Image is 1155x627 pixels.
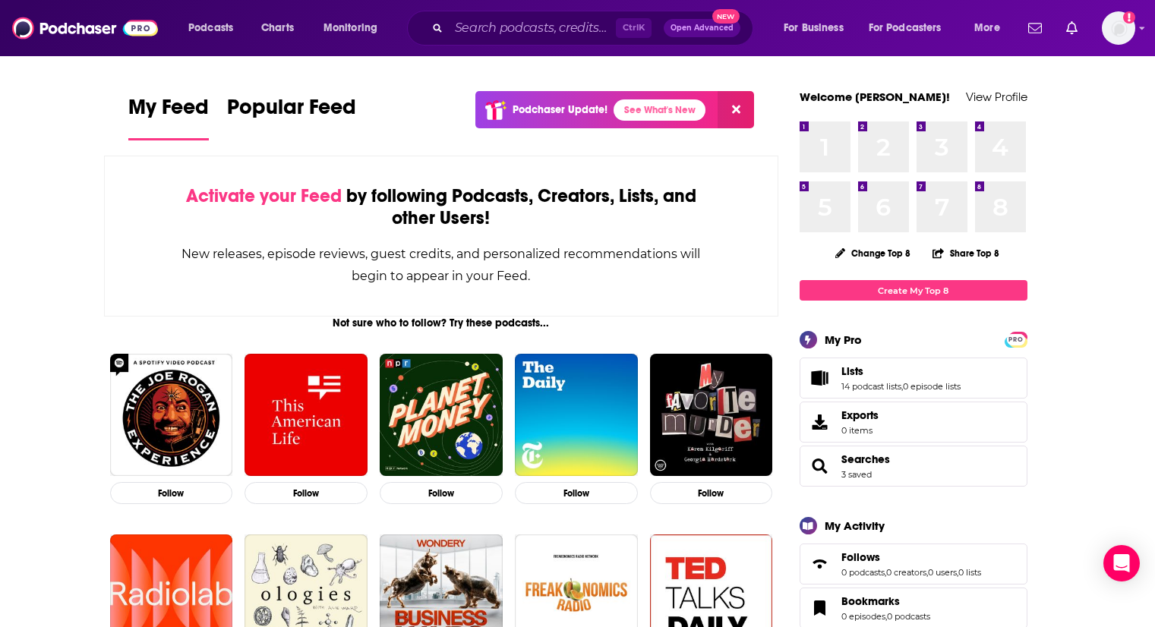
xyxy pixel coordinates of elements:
[104,317,779,329] div: Not sure who to follow? Try these podcasts...
[323,17,377,39] span: Monitoring
[869,17,942,39] span: For Podcasters
[671,24,734,32] span: Open Advanced
[1102,11,1135,45] span: Logged in as Lydia_Gustafson
[932,238,1000,268] button: Share Top 8
[841,408,879,422] span: Exports
[1102,11,1135,45] img: User Profile
[181,185,702,229] div: by following Podcasts, Creators, Lists, and other Users!
[245,482,368,504] button: Follow
[841,364,961,378] a: Lists
[800,446,1027,487] span: Searches
[800,280,1027,301] a: Create My Top 8
[1007,334,1025,345] span: PRO
[841,425,879,436] span: 0 items
[800,358,1027,399] span: Lists
[1102,11,1135,45] button: Show profile menu
[841,594,930,608] a: Bookmarks
[825,332,862,347] div: My Pro
[805,367,835,389] a: Lists
[928,567,957,578] a: 0 users
[773,16,863,40] button: open menu
[227,94,356,129] span: Popular Feed
[1060,15,1084,41] a: Show notifications dropdown
[926,567,928,578] span: ,
[664,19,740,37] button: Open AdvancedNew
[841,567,885,578] a: 0 podcasts
[841,364,863,378] span: Lists
[178,16,253,40] button: open menu
[887,611,930,622] a: 0 podcasts
[181,243,702,287] div: New releases, episode reviews, guest credits, and personalized recommendations will begin to appe...
[186,184,342,207] span: Activate your Feed
[1123,11,1135,24] svg: Add a profile image
[515,354,638,477] img: The Daily
[826,244,920,263] button: Change Top 8
[805,553,835,575] a: Follows
[885,567,886,578] span: ,
[650,482,773,504] button: Follow
[380,482,503,504] button: Follow
[380,354,503,477] img: Planet Money
[313,16,397,40] button: open menu
[616,18,652,38] span: Ctrl K
[859,16,964,40] button: open menu
[1007,333,1025,345] a: PRO
[805,597,835,619] a: Bookmarks
[841,550,981,564] a: Follows
[800,402,1027,443] a: Exports
[712,9,740,24] span: New
[958,567,981,578] a: 0 lists
[1022,15,1048,41] a: Show notifications dropdown
[800,90,950,104] a: Welcome [PERSON_NAME]!
[964,16,1019,40] button: open menu
[110,354,233,477] img: The Joe Rogan Experience
[188,17,233,39] span: Podcasts
[12,14,158,43] img: Podchaser - Follow, Share and Rate Podcasts
[261,17,294,39] span: Charts
[251,16,303,40] a: Charts
[903,381,961,392] a: 0 episode lists
[800,544,1027,584] span: Follows
[966,90,1027,104] a: View Profile
[128,94,209,129] span: My Feed
[805,455,835,477] a: Searches
[974,17,1000,39] span: More
[110,482,233,504] button: Follow
[421,11,768,46] div: Search podcasts, credits, & more...
[841,469,872,480] a: 3 saved
[885,611,887,622] span: ,
[784,17,844,39] span: For Business
[841,452,890,466] a: Searches
[650,354,773,477] img: My Favorite Murder with Karen Kilgariff and Georgia Hardstark
[245,354,368,477] img: This American Life
[886,567,926,578] a: 0 creators
[515,482,638,504] button: Follow
[841,594,900,608] span: Bookmarks
[825,518,885,533] div: My Activity
[841,550,880,564] span: Follows
[841,381,901,392] a: 14 podcast lists
[128,94,209,140] a: My Feed
[449,16,616,40] input: Search podcasts, credits, & more...
[614,99,705,121] a: See What's New
[1103,545,1140,581] div: Open Intercom Messenger
[901,381,903,392] span: ,
[957,567,958,578] span: ,
[805,411,835,433] span: Exports
[841,611,885,622] a: 0 episodes
[227,94,356,140] a: Popular Feed
[513,103,607,116] p: Podchaser Update!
